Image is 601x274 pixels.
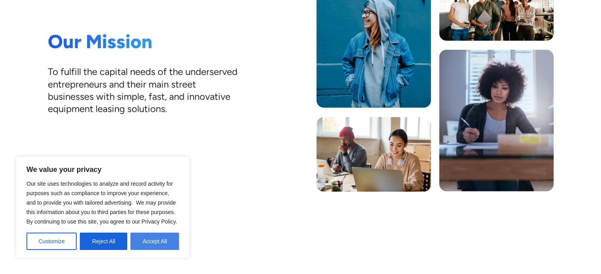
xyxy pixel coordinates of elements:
[16,157,190,258] div: We value your privacy
[48,30,237,53] h1: Our Mission
[26,165,179,174] p: We value your privacy
[80,233,127,250] button: Reject All
[26,233,77,250] button: Customize
[48,65,237,115] div: To fulfill the capital needs of the underserved entrepreneurs and their main street businesses wi...
[130,233,179,250] button: Accept All
[26,181,177,225] span: Our site uses technologies to analyze and record activity for purposes such as compliance to impr...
